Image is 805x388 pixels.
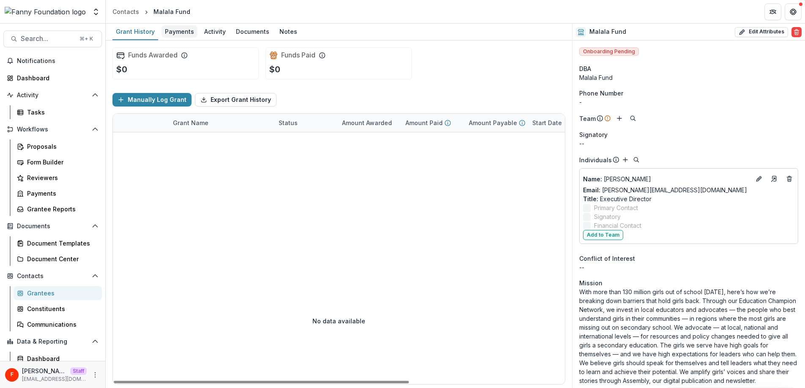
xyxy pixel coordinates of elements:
[620,155,630,165] button: Add
[233,25,273,38] div: Documents
[14,236,102,250] a: Document Templates
[112,93,192,107] button: Manually Log Grant
[464,114,527,132] div: Amount Payable
[195,93,277,107] button: Export Grant History
[153,7,190,16] div: Malala Fund
[17,223,88,230] span: Documents
[14,155,102,169] a: Form Builder
[14,352,102,366] a: Dashboard
[3,335,102,348] button: Open Data & Reporting
[3,30,102,47] button: Search...
[3,269,102,283] button: Open Contacts
[14,171,102,185] a: Reviewers
[631,155,641,165] button: Search
[27,173,95,182] div: Reviewers
[162,24,197,40] a: Payments
[735,27,788,37] button: Edit Attributes
[17,92,88,99] span: Activity
[14,202,102,216] a: Grantee Reports
[527,118,567,127] div: Start Date
[785,3,802,20] button: Get Help
[594,203,638,212] span: Primary Contact
[594,221,641,230] span: Financial Contact
[3,71,102,85] a: Dashboard
[14,252,102,266] a: Document Center
[27,205,95,213] div: Grantee Reports
[579,287,798,385] p: With more than 130 million girls out of school [DATE], here’s how we’re breaking down barriers th...
[27,320,95,329] div: Communications
[583,194,794,203] p: Executive Director
[3,54,102,68] button: Notifications
[128,51,178,59] h2: Funds Awarded
[579,156,612,164] p: Individuals
[14,317,102,331] a: Communications
[168,118,214,127] div: Grant Name
[22,375,87,383] p: [EMAIL_ADDRESS][DOMAIN_NAME]
[579,263,798,272] p: --
[579,114,596,123] p: Team
[579,89,623,98] span: Phone Number
[784,174,794,184] button: Deletes
[400,114,464,132] div: Amount Paid
[27,289,95,298] div: Grantees
[112,24,158,40] a: Grant History
[112,7,139,16] div: Contacts
[14,302,102,316] a: Constituents
[17,74,95,82] div: Dashboard
[5,7,86,17] img: Fanny Foundation logo
[70,367,87,375] p: Staff
[527,114,591,132] div: Start Date
[594,212,621,221] span: Signatory
[276,24,301,40] a: Notes
[17,57,99,65] span: Notifications
[90,370,100,380] button: More
[112,25,158,38] div: Grant History
[337,114,400,132] div: Amount Awarded
[3,88,102,102] button: Open Activity
[337,118,397,127] div: Amount Awarded
[405,118,443,127] p: Amount Paid
[27,158,95,167] div: Form Builder
[201,25,229,38] div: Activity
[583,175,750,183] p: [PERSON_NAME]
[90,3,102,20] button: Open entity switcher
[579,98,798,107] div: -
[764,3,781,20] button: Partners
[754,174,764,184] button: Edit
[579,254,635,263] span: Conflict of Interest
[168,114,274,132] div: Grant Name
[22,366,67,375] p: [PERSON_NAME]
[27,354,95,363] div: Dashboard
[27,239,95,248] div: Document Templates
[791,27,802,37] button: Delete
[21,35,74,43] span: Search...
[583,230,623,240] button: Add to Team
[579,47,639,56] span: Onboarding Pending
[312,317,365,325] p: No data available
[109,5,142,18] a: Contacts
[583,186,600,194] span: Email:
[27,108,95,117] div: Tasks
[579,279,602,287] span: Mission
[469,118,517,127] p: Amount Payable
[17,126,88,133] span: Workflows
[27,304,95,313] div: Constituents
[767,172,781,186] a: Go to contact
[3,123,102,136] button: Open Workflows
[27,254,95,263] div: Document Center
[614,113,624,123] button: Add
[628,113,638,123] button: Search
[583,175,750,183] a: Name: [PERSON_NAME]
[14,105,102,119] a: Tasks
[27,189,95,198] div: Payments
[14,286,102,300] a: Grantees
[274,114,337,132] div: Status
[583,195,598,202] span: Title :
[116,63,127,76] p: $0
[274,118,303,127] div: Status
